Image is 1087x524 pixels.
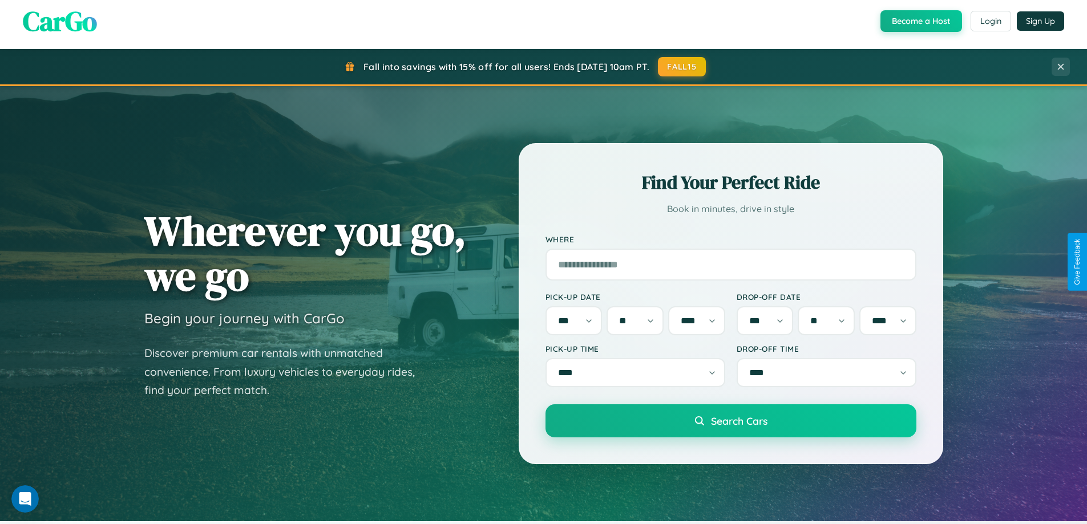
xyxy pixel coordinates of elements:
p: Discover premium car rentals with unmatched convenience. From luxury vehicles to everyday rides, ... [144,344,430,400]
h2: Find Your Perfect Ride [545,170,916,195]
span: CarGo [23,2,97,40]
div: Give Feedback [1073,239,1081,285]
button: Search Cars [545,404,916,437]
label: Drop-off Time [737,344,916,354]
h3: Begin your journey with CarGo [144,310,345,327]
label: Pick-up Date [545,292,725,302]
label: Drop-off Date [737,292,916,302]
label: Where [545,234,916,244]
span: Search Cars [711,415,767,427]
span: Fall into savings with 15% off for all users! Ends [DATE] 10am PT. [363,61,649,72]
iframe: Intercom live chat [11,485,39,513]
button: Become a Host [880,10,962,32]
label: Pick-up Time [545,344,725,354]
p: Book in minutes, drive in style [545,201,916,217]
button: FALL15 [658,57,706,76]
h1: Wherever you go, we go [144,208,466,298]
button: Login [971,11,1011,31]
button: Sign Up [1017,11,1064,31]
